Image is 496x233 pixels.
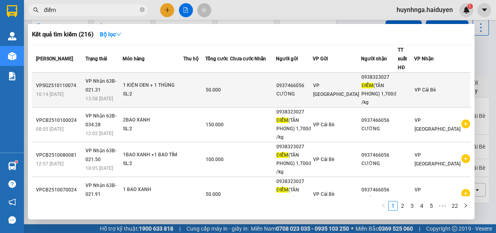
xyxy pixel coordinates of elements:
div: VPSG2510110074 [36,82,83,90]
li: 3 [407,201,417,211]
strong: Bộ lọc [100,31,121,38]
span: VP Nhận 63B-021.50 [85,148,117,162]
span: Trạng thái [85,56,107,62]
span: close-circle [140,6,145,14]
div: (TÂN PHONG) 1,700đ /kg [276,151,312,176]
sup: 1 [15,161,18,163]
img: logo-vxr [7,5,17,17]
span: search [33,7,39,13]
span: notification [8,198,16,206]
div: CƯỜNG [361,125,397,133]
input: Tìm tên, số ĐT hoặc mã đơn [44,6,138,14]
span: Tổng cước [205,56,228,62]
span: VP Cái Bè [313,191,334,197]
div: 1 BAO XANH [123,185,183,194]
img: warehouse-icon [8,52,16,60]
div: 0938323027 [361,73,397,82]
span: question-circle [8,180,16,188]
div: 0938323027 [276,143,312,151]
span: VP [GEOGRAPHIC_DATA] [415,187,460,201]
span: Thu hộ [183,56,198,62]
span: Người gửi [276,56,298,62]
span: ••• [436,201,449,211]
a: 22 [449,201,460,210]
li: Next Page [461,201,470,211]
span: 08:13 [DATE] [36,196,63,201]
span: ĐIỂM [361,83,373,88]
span: VP Cái Bè [313,122,334,127]
h3: Kết quả tìm kiếm ( 216 ) [32,30,93,39]
a: 5 [427,201,436,210]
div: CƯỜNG [361,159,397,168]
span: VP Cái Bè [313,157,334,162]
span: Người nhận [361,56,387,62]
span: plus-circle [461,154,470,163]
li: 5 [427,201,436,211]
span: right [463,203,468,208]
a: 2 [398,201,407,210]
span: VP [GEOGRAPHIC_DATA] [415,117,460,132]
span: Nhãn [254,56,266,62]
button: Bộ lọcdown [93,28,128,41]
span: close-circle [140,7,145,12]
div: 0938323027 [276,177,312,186]
div: VPCB2510070024 [36,186,83,194]
div: 2BAO XANH [123,116,183,125]
span: 18:05 [DATE] [85,165,113,171]
span: 100.000 [206,157,224,162]
div: 1 KIỆN ĐEN + 1 THÙNG [123,81,183,90]
span: ĐIỂM [276,152,288,158]
span: VP Nhận [414,56,434,62]
div: SL: 2 [123,125,183,133]
span: 50.000 [206,87,221,93]
li: 1 [388,201,398,211]
a: 1 [389,201,397,210]
span: ĐIỂM [276,187,288,193]
div: (TÂN PHONG) 1,700đ /kg [276,116,312,141]
span: ĐIỂM [276,117,288,123]
span: Món hàng [123,56,145,62]
span: plus-circle [461,119,470,128]
span: 150.000 [206,122,224,127]
li: 22 [449,201,461,211]
div: CƯỜNG [276,90,312,98]
div: 0937466056 [361,151,397,159]
div: 1BAO XANH +1 BAO TÍM [123,151,183,159]
li: Next 5 Pages [436,201,449,211]
div: (TÂN PHONG) 1,700đ /kg [361,82,397,107]
a: 4 [417,201,426,210]
span: VP [GEOGRAPHIC_DATA] [313,83,359,97]
span: [PERSON_NAME] [36,56,73,62]
img: warehouse-icon [8,162,16,170]
div: 0938323027 [276,108,312,116]
div: (TÂN PHONG) 1,700đ /kg [276,186,312,211]
button: left [379,201,388,211]
span: 08:05 [DATE] [36,126,63,132]
span: 13:58 [DATE] [85,96,113,102]
span: VP Nhận 63B-021.31 [85,78,117,93]
span: TT xuất HĐ [398,47,407,70]
span: message [8,216,16,224]
div: 0937466056 [361,186,397,194]
img: warehouse-icon [8,32,16,40]
a: 3 [408,201,417,210]
span: 12:02 [DATE] [85,131,113,136]
span: VP Gửi [313,56,328,62]
span: VP [GEOGRAPHIC_DATA] [415,152,460,167]
span: left [381,203,386,208]
img: solution-icon [8,72,16,80]
span: VP Cái Bè [415,87,436,93]
span: 50.000 [206,191,221,197]
span: 10:14 [DATE] [36,92,63,97]
span: VP Nhận 63B-021.91 [85,183,117,197]
span: 12:57 [DATE] [36,161,63,167]
div: 0937466056 [361,116,397,125]
div: SL: 2 [123,90,183,99]
div: SL: 2 [123,159,183,168]
div: 0937466056 [276,82,312,90]
button: right [461,201,470,211]
span: plus-circle [461,189,470,198]
div: SL: 1 [123,194,183,203]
